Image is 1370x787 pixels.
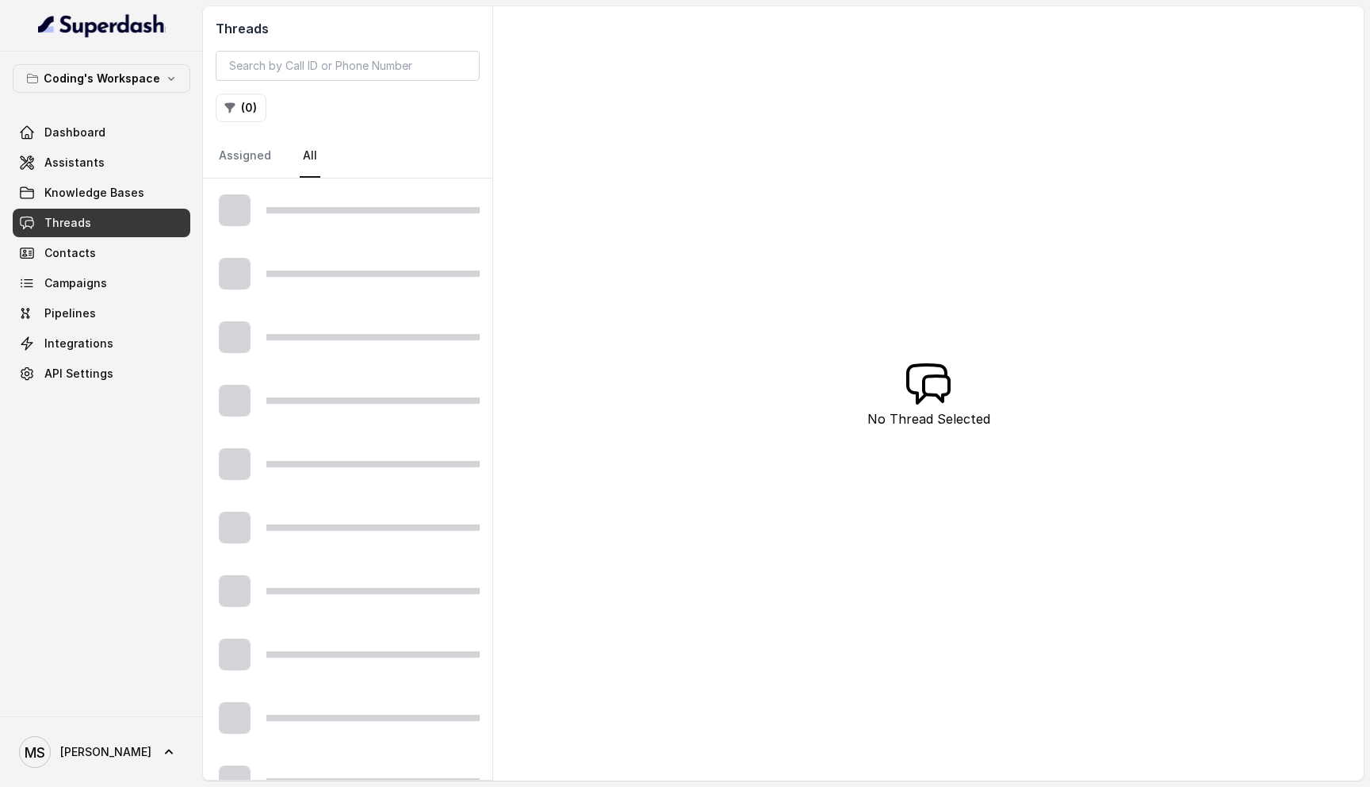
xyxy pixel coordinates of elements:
span: API Settings [44,366,113,382]
a: Integrations [13,329,190,358]
a: Assigned [216,135,274,178]
a: Dashboard [13,118,190,147]
h2: Threads [216,19,480,38]
span: Campaigns [44,275,107,291]
a: Knowledge Bases [13,179,190,207]
p: Coding's Workspace [44,69,160,88]
span: Pipelines [44,305,96,321]
span: Threads [44,215,91,231]
a: API Settings [13,359,190,388]
span: Dashboard [44,125,105,140]
span: Contacts [44,245,96,261]
span: Knowledge Bases [44,185,144,201]
span: [PERSON_NAME] [60,744,151,760]
button: (0) [216,94,266,122]
span: Assistants [44,155,105,171]
a: Threads [13,209,190,237]
a: Campaigns [13,269,190,298]
input: Search by Call ID or Phone Number [216,51,480,81]
a: Pipelines [13,299,190,328]
a: All [300,135,320,178]
a: [PERSON_NAME] [13,730,190,774]
a: Assistants [13,148,190,177]
span: Integrations [44,336,113,351]
img: light.svg [38,13,166,38]
p: No Thread Selected [867,409,990,428]
text: MS [25,744,45,761]
button: Coding's Workspace [13,64,190,93]
nav: Tabs [216,135,480,178]
a: Contacts [13,239,190,267]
